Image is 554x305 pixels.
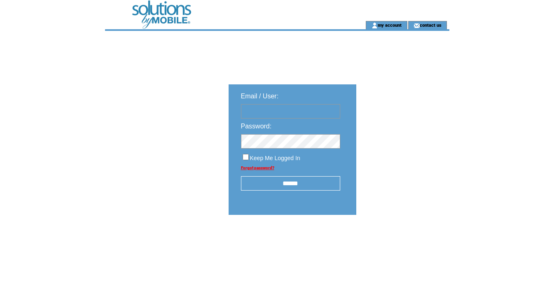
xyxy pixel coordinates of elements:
[414,22,420,29] img: contact_us_icon.gif;jsessionid=26F755259B386F499348C134281C8715
[241,123,272,130] span: Password:
[380,235,421,246] img: transparent.png;jsessionid=26F755259B386F499348C134281C8715
[372,22,378,29] img: account_icon.gif;jsessionid=26F755259B386F499348C134281C8715
[241,165,274,170] a: Forgot password?
[420,22,442,28] a: contact us
[241,93,279,100] span: Email / User:
[378,22,402,28] a: my account
[250,155,300,161] span: Keep Me Logged In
